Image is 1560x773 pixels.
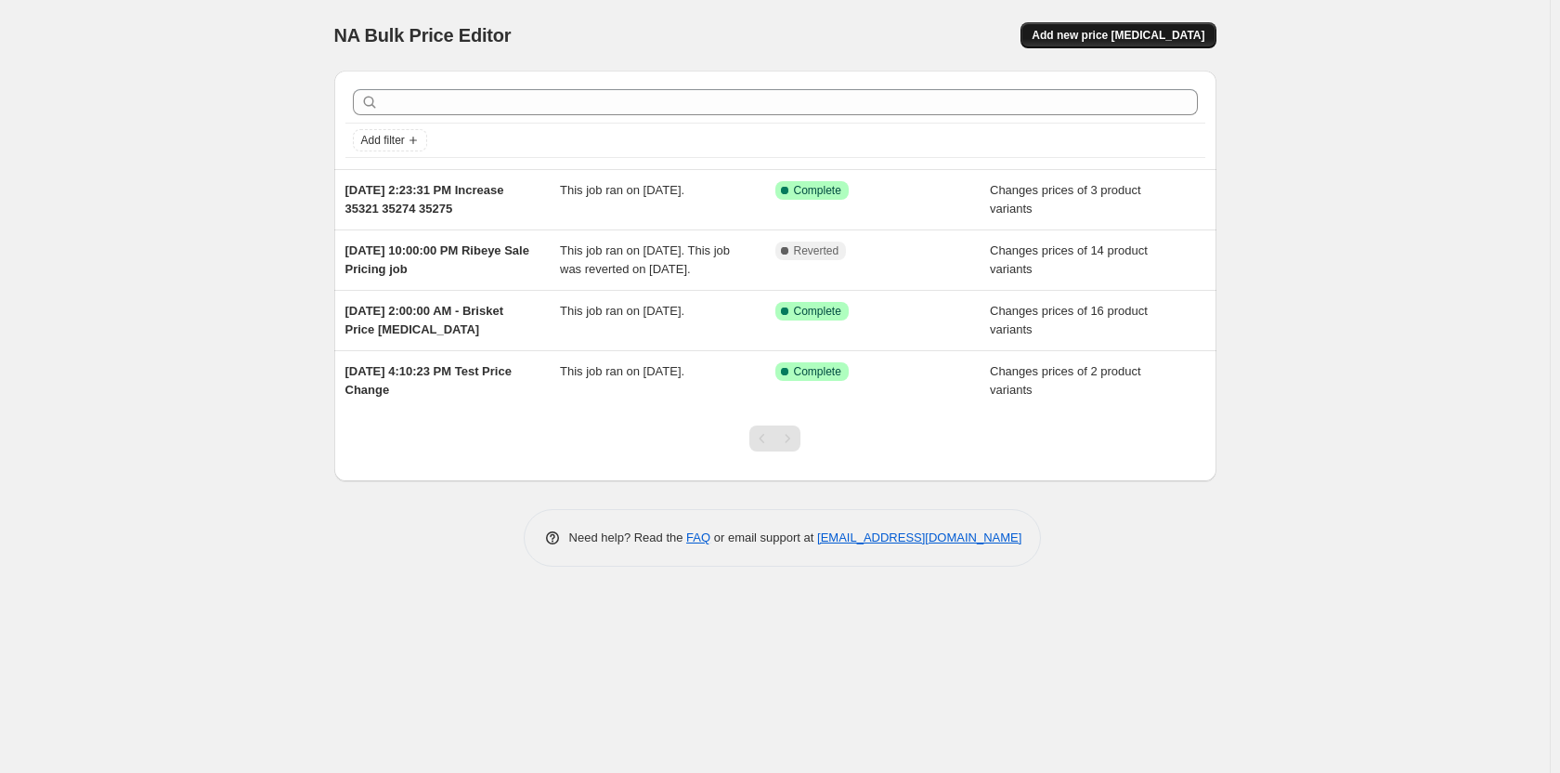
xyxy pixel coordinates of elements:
[990,304,1148,336] span: Changes prices of 16 product variants
[1032,28,1204,43] span: Add new price [MEDICAL_DATA]
[990,364,1141,397] span: Changes prices of 2 product variants
[345,183,504,216] span: [DATE] 2:23:31 PM Increase 35321 35274 35275
[990,183,1141,216] span: Changes prices of 3 product variants
[794,304,841,319] span: Complete
[569,531,687,544] span: Need help? Read the
[345,304,503,336] span: [DATE] 2:00:00 AM - Brisket Price [MEDICAL_DATA]
[560,364,684,378] span: This job ran on [DATE].
[990,243,1148,276] span: Changes prices of 14 product variants
[794,183,841,198] span: Complete
[361,133,405,148] span: Add filter
[794,243,839,258] span: Reverted
[345,243,529,276] span: [DATE] 10:00:00 PM Ribeye Sale Pricing job
[710,531,817,544] span: or email support at
[794,364,841,379] span: Complete
[817,531,1021,544] a: [EMAIL_ADDRESS][DOMAIN_NAME]
[560,304,684,318] span: This job ran on [DATE].
[686,531,710,544] a: FAQ
[353,129,427,151] button: Add filter
[1020,22,1215,48] button: Add new price [MEDICAL_DATA]
[560,243,730,276] span: This job ran on [DATE]. This job was reverted on [DATE].
[749,426,800,452] nav: Pagination
[345,364,512,397] span: [DATE] 4:10:23 PM Test Price Change
[560,183,684,197] span: This job ran on [DATE].
[334,25,512,46] span: NA Bulk Price Editor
